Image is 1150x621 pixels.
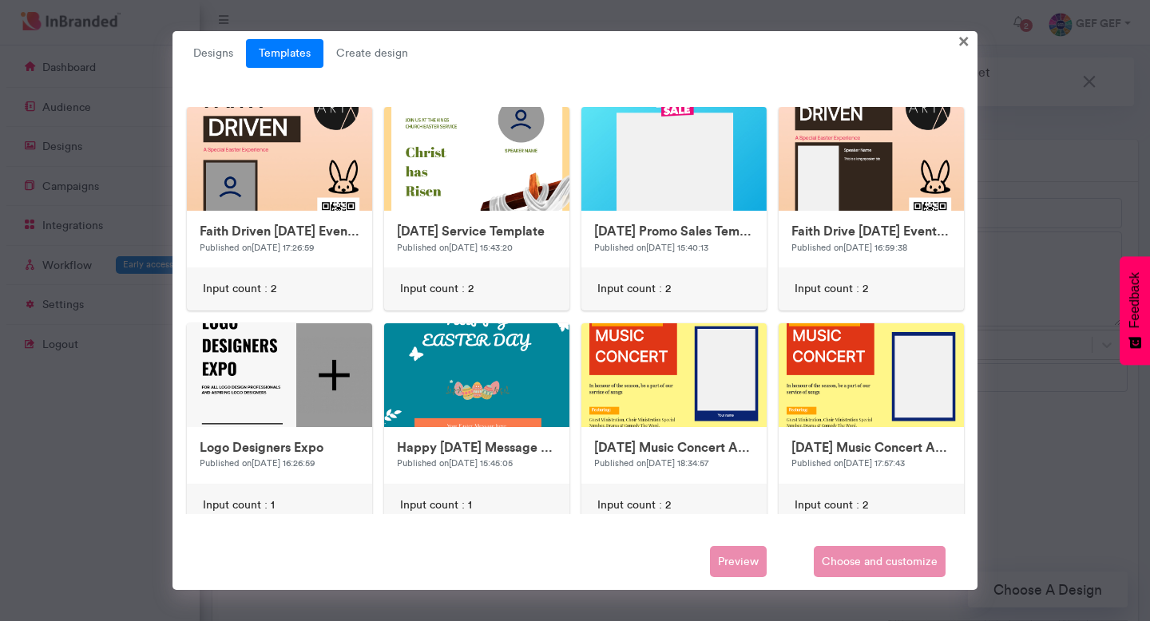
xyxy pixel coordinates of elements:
h6: [DATE] Music Concert Attendee Badge [791,440,951,455]
h6: [DATE] Music Concert Attendee Badge [594,440,754,455]
small: Published on [DATE] 15:43:20 [397,242,513,253]
h6: [DATE] Service Template [397,223,557,239]
span: Input count : 1 [203,497,275,513]
small: Published on [DATE] 17:57:43 [791,457,905,469]
span: Input count : 2 [597,281,671,297]
span: Input count : 2 [795,497,868,513]
span: Input count : 1 [400,497,472,513]
span: Input count : 2 [203,281,276,297]
span: Input count : 2 [400,281,474,297]
span: Input count : 2 [597,497,671,513]
h6: Logo Designers Expo [200,440,359,455]
button: Feedback - Show survey [1120,256,1150,365]
h6: Happy [DATE] Message Template [397,440,557,455]
small: Published on [DATE] 16:26:59 [200,457,315,469]
span: Feedback [1128,272,1142,328]
small: Published on [DATE] 17:26:59 [200,242,315,253]
h6: [DATE] Promo Sales Template [594,223,754,239]
span: Input count : 2 [795,281,868,297]
h6: Faith Driven [DATE] Event badge [200,223,359,239]
a: Templates [246,39,323,68]
small: Published on [DATE] 18:34:57 [594,457,708,469]
span: × [958,28,970,53]
span: Create design [323,39,421,68]
h6: Faith Drive [DATE] Event badge [791,223,951,239]
small: Published on [DATE] 15:40:13 [594,242,708,253]
a: Designs [180,39,246,68]
small: Published on [DATE] 15:45:05 [397,457,513,469]
small: Published on [DATE] 16:59:38 [791,242,907,253]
